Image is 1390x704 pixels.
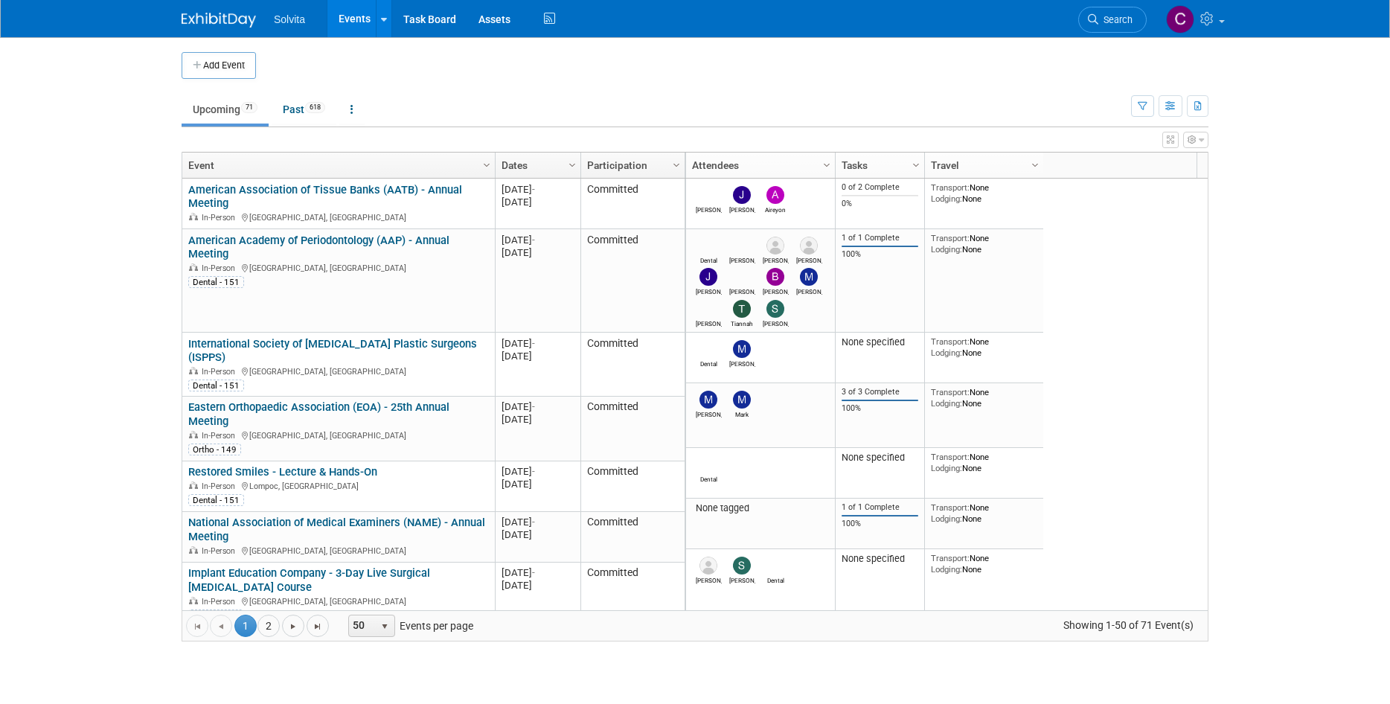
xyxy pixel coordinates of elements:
span: - [532,338,535,349]
span: In-Person [202,263,240,273]
div: 3 of 3 Complete [842,387,919,397]
a: Attendees [692,153,825,178]
span: Transport: [931,502,970,513]
div: 1 of 1 Complete [842,233,919,243]
span: Column Settings [910,159,922,171]
span: Lodging: [931,463,962,473]
div: None specified [842,553,919,565]
div: Lompoc, [GEOGRAPHIC_DATA] [188,479,488,492]
span: Events per page [330,615,488,637]
div: 0 of 2 Complete [842,182,919,193]
div: Dental Events [763,575,789,584]
div: None None [931,553,1038,575]
img: Lisa Stratton [800,237,818,255]
td: Committed [580,563,685,627]
a: Go to the last page [307,615,329,637]
span: In-Person [202,213,240,223]
span: Column Settings [821,159,833,171]
span: - [532,466,535,477]
span: Transport: [931,182,970,193]
div: [DATE] [502,183,574,196]
div: 100% [842,519,919,529]
span: select [379,621,391,633]
span: - [532,184,535,195]
div: Dental Events [696,358,722,368]
span: Transport: [931,233,970,243]
div: [DATE] [502,579,574,592]
div: Tiannah Halcomb [729,318,755,327]
div: None tagged [692,502,830,514]
a: Past618 [272,95,336,124]
img: Dental Events [699,455,717,473]
span: In-Person [202,481,240,491]
div: Matt Stanton [696,409,722,418]
span: - [532,234,535,246]
div: Dental - 151 [188,609,244,621]
span: Go to the previous page [215,621,227,633]
td: Committed [580,179,685,229]
img: In-Person Event [189,546,198,554]
div: None None [931,387,1038,409]
a: Participation [587,153,675,178]
img: Matthew Burns [733,340,751,358]
div: None specified [842,452,919,464]
div: Mark Cassani [729,409,755,418]
div: Dental - 151 [188,276,244,288]
img: David Garfinkel [699,557,717,575]
a: Upcoming71 [182,95,269,124]
img: Ron Mercier [766,237,784,255]
div: [DATE] [502,400,574,413]
a: 2 [257,615,280,637]
img: Dental Events [699,340,717,358]
div: None None [931,452,1038,473]
span: Go to the first page [191,621,203,633]
div: [DATE] [502,413,574,426]
span: In-Person [202,431,240,441]
span: Lodging: [931,193,962,204]
div: Matthew Burns [796,286,822,295]
div: None None [931,336,1038,358]
img: Matt Stanton [699,391,717,409]
a: National Association of Medical Examiners (NAME) - Annual Meeting [188,516,485,543]
button: Add Event [182,52,256,79]
span: Go to the next page [287,621,299,633]
span: Column Settings [481,159,493,171]
span: Lodging: [931,564,962,575]
a: Column Settings [909,153,925,175]
img: In-Person Event [189,597,198,604]
div: [DATE] [502,350,574,362]
div: 100% [842,249,919,260]
div: [GEOGRAPHIC_DATA], [GEOGRAPHIC_DATA] [188,365,488,377]
div: [GEOGRAPHIC_DATA], [GEOGRAPHIC_DATA] [188,261,488,274]
img: Tiannah Halcomb [733,300,751,318]
span: In-Person [202,597,240,607]
img: Jeremy Wofford [733,186,751,204]
div: Paul Lehner [696,204,722,214]
a: Column Settings [565,153,581,175]
a: American Association of Tissue Banks (AATB) - Annual Meeting [188,183,462,211]
div: 100% [842,403,919,414]
img: In-Person Event [189,263,198,271]
span: Go to the last page [312,621,324,633]
div: Matthew Burns [729,358,755,368]
a: Search [1078,7,1147,33]
div: [DATE] [502,465,574,478]
span: Lodging: [931,398,962,409]
a: International Society of [MEDICAL_DATA] Plastic Surgeons (ISPPS) [188,337,477,365]
td: Committed [580,461,685,512]
td: Committed [580,397,685,461]
div: Ryan Brateris [729,255,755,264]
div: Megan McFall [729,286,755,295]
div: Sharon Smith [763,318,789,327]
img: ExhibitDay [182,13,256,28]
span: Column Settings [670,159,682,171]
div: [DATE] [502,234,574,246]
div: Paul Lehner [696,318,722,327]
img: In-Person Event [189,431,198,438]
span: Column Settings [1029,159,1041,171]
span: - [532,567,535,578]
div: [DATE] [502,516,574,528]
div: Dental - 151 [188,380,244,391]
a: Dates [502,153,571,178]
span: 71 [241,102,257,113]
